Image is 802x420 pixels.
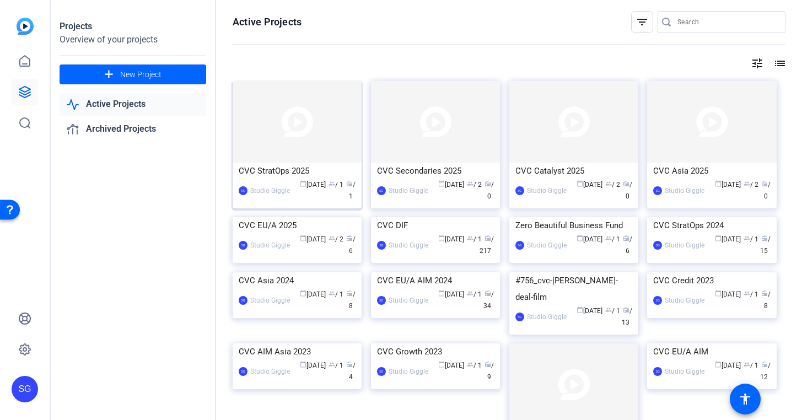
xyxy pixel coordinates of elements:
span: radio [761,290,768,297]
span: / 0 [485,181,494,200]
span: / 6 [346,235,356,255]
span: [DATE] [577,181,602,189]
div: SG [239,186,247,195]
span: calendar_today [300,290,306,297]
span: radio [346,180,353,187]
span: group [744,180,750,187]
span: [DATE] [300,235,326,243]
div: CVC StratOps 2024 [653,217,770,234]
span: calendar_today [300,361,306,368]
span: calendar_today [438,290,445,297]
span: calendar_today [577,306,583,313]
span: [DATE] [715,235,741,243]
mat-icon: add [102,68,116,82]
span: group [467,180,473,187]
div: SG [12,376,38,402]
span: / 8 [346,290,356,310]
h1: Active Projects [233,15,302,29]
span: / 1 [605,235,620,243]
span: group [329,180,335,187]
mat-icon: list [772,57,785,70]
span: [DATE] [300,290,326,298]
span: [DATE] [438,181,464,189]
span: calendar_today [438,235,445,241]
div: Studio Giggle [527,311,567,322]
span: [DATE] [438,235,464,243]
span: calendar_today [438,361,445,368]
div: Studio Giggle [665,240,704,251]
div: SG [377,367,386,376]
span: New Project [120,69,162,80]
span: / 2 [605,181,620,189]
span: / 1 [329,362,343,369]
span: / 13 [622,307,632,326]
div: CVC StratOps 2025 [239,163,356,179]
span: radio [485,290,491,297]
span: group [329,361,335,368]
span: radio [485,235,491,241]
span: / 1 [744,290,758,298]
span: / 1 [346,181,356,200]
div: CVC DIF [377,217,494,234]
div: SG [653,186,662,195]
div: CVC Credit 2023 [653,272,770,289]
div: Studio Giggle [389,295,428,306]
span: radio [761,180,768,187]
span: group [467,361,473,368]
span: radio [623,235,629,241]
div: Studio Giggle [665,295,704,306]
span: calendar_today [715,235,722,241]
span: radio [346,361,353,368]
img: blue-gradient.svg [17,18,34,35]
span: group [605,180,612,187]
div: Studio Giggle [527,240,567,251]
span: radio [346,290,353,297]
div: SG [377,186,386,195]
span: group [605,235,612,241]
span: [DATE] [577,235,602,243]
div: SG [653,367,662,376]
mat-icon: accessibility [739,392,752,406]
span: / 1 [605,307,620,315]
span: / 34 [483,290,494,310]
span: group [744,235,750,241]
span: calendar_today [577,235,583,241]
span: / 1 [329,290,343,298]
a: Active Projects [60,93,206,116]
div: CVC EU/A AIM 2024 [377,272,494,289]
span: [DATE] [577,307,602,315]
span: radio [485,361,491,368]
span: / 9 [485,362,494,381]
span: group [744,361,750,368]
span: calendar_today [300,235,306,241]
span: group [467,290,473,297]
div: SG [239,241,247,250]
div: SG [239,296,247,305]
span: / 1 [467,362,482,369]
span: [DATE] [715,181,741,189]
span: / 1 [329,181,343,189]
div: Studio Giggle [389,185,428,196]
span: [DATE] [715,290,741,298]
span: group [329,235,335,241]
div: SG [515,186,524,195]
mat-icon: filter_list [636,15,649,29]
div: SG [653,296,662,305]
div: #756_cvc-[PERSON_NAME]-deal-film [515,272,632,305]
span: / 217 [480,235,494,255]
div: CVC EU/A 2025 [239,217,356,234]
div: CVC AIM Asia 2023 [239,343,356,360]
span: group [605,306,612,313]
div: CVC Growth 2023 [377,343,494,360]
span: [DATE] [300,362,326,369]
span: / 2 [744,181,758,189]
span: radio [761,361,768,368]
div: Studio Giggle [665,366,704,377]
div: CVC EU/A AIM [653,343,770,360]
div: Studio Giggle [250,295,290,306]
mat-icon: tune [751,57,764,70]
span: radio [623,306,629,313]
span: [DATE] [715,362,741,369]
div: SG [377,241,386,250]
span: [DATE] [300,181,326,189]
